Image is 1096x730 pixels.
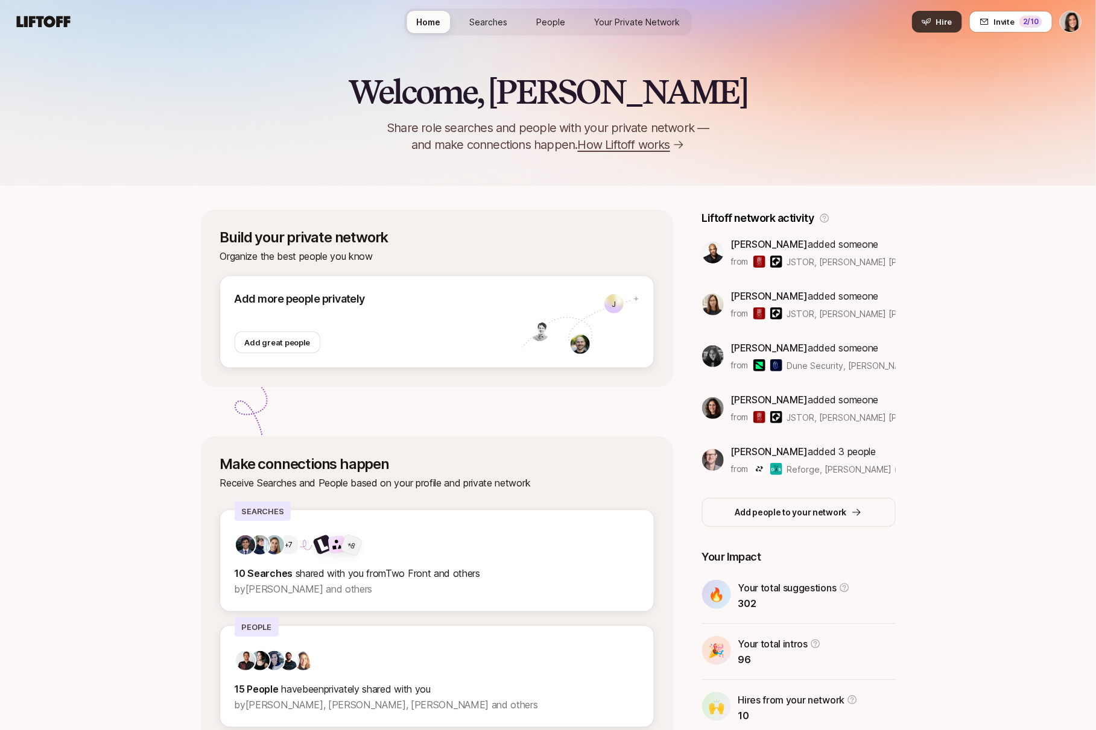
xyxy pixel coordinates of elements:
span: JSTOR, [PERSON_NAME] [PERSON_NAME] & others [787,256,896,268]
p: from [731,254,749,269]
p: J [612,300,616,308]
p: added someone [731,288,896,304]
span: shared with you from Two Front and others [296,567,480,579]
span: Searches [469,16,507,28]
p: added someone [731,340,896,356]
span: People [536,16,565,28]
button: Add great people [235,332,321,353]
p: from [731,306,749,321]
div: 🙌 [702,692,731,721]
img: Kleiner Perkins [770,307,782,319]
p: Searches [235,502,291,521]
p: Receive Searches and People based on your profile and private network [220,475,654,491]
p: Liftoff network activity [702,210,814,227]
span: Your Private Network [594,16,680,28]
img: 31e8ed0a_bd71_4ca8_9ff0_49068a3c665d.jpg [702,397,724,419]
strong: 15 People [235,683,279,695]
img: ACg8ocKfD4J6FzG9_HAYQ9B8sLvPSEBLQEDmbHTY_vjoi9sRmV9s2RKt=s160-c [236,651,255,670]
p: Your total suggestions [738,580,837,596]
p: privately shared with you [235,681,639,697]
button: Invite2/10 [969,11,1053,33]
p: Hires from your network [738,692,845,708]
span: by [PERSON_NAME], [PERSON_NAME], [PERSON_NAME] and others [235,699,538,711]
img: f3789128_d726_40af_ba80_c488df0e0488.jpg [265,651,284,670]
span: JSTOR, [PERSON_NAME] [PERSON_NAME] & others [787,307,896,320]
button: Hire [912,11,962,33]
span: have been [281,683,323,695]
img: 4640b0e7_2b03_4c4f_be34_fa460c2e5c38.jpg [236,535,255,555]
span: Home [416,16,440,28]
span: Invite [994,16,1015,28]
img: 539a6eb7_bc0e_4fa2_8ad9_ee091919e8d1.jpg [250,651,270,670]
strong: 10 Searches [235,567,293,579]
span: JSTOR, [PERSON_NAME] [PERSON_NAME] & others [787,411,896,424]
img: 699ce9cc_592e_40d3_b2c3_98865a99d72a.jpg [250,535,270,555]
p: Build your private network [220,229,654,246]
img: JSTOR [753,307,765,319]
a: Searches [460,11,517,33]
a: Home [407,11,450,33]
p: Add people to your network [735,505,847,520]
img: JSTOR [753,256,765,268]
div: 2 /10 [1019,16,1042,28]
img: Kleiner Perkins [770,256,782,268]
p: added 3 people [731,444,896,459]
p: Add more people privately [235,291,521,307]
span: How Liftoff works [578,136,670,153]
span: [PERSON_NAME] [731,238,808,250]
img: FABIO PARDO [770,359,782,371]
p: Your total intros [738,636,808,652]
p: added someone [731,392,896,407]
p: Organize the best people you know [220,248,654,264]
img: 1516907354216 [530,322,550,341]
p: from [731,358,749,373]
div: 🔥 [702,580,731,609]
img: Eleanor Morgan [1060,11,1081,32]
span: [PERSON_NAME] [731,290,808,302]
p: 10 [738,708,858,723]
p: 302 [738,596,850,611]
span: [PERSON_NAME] [731,445,808,458]
a: Your Private Network [584,11,689,33]
div: + 8 [345,538,358,552]
img: JSTOR [753,411,765,423]
img: Dune Security [753,359,765,371]
img: Kleiner Perkins [770,411,782,423]
img: Two Front [312,533,333,555]
img: 478b4e94_733d_4a86_9024_3acd53011390.jpg [702,345,724,367]
button: Add people to your network [702,498,896,527]
span: Hire [936,16,952,28]
img: 832a1036_8329_4f08_ad06_6bd5cef615b5.jfif [702,242,724,263]
p: from [731,410,749,424]
div: 🎉 [702,636,731,665]
p: added someone [731,236,896,252]
img: Reforge [753,463,765,475]
p: Your Impact [702,549,896,565]
p: 96 [738,652,822,667]
p: +7 [285,539,293,551]
img: 38265413_5a66_4abc_b3e5_8d96d609e730.jpg [702,449,724,471]
img: 5b4e8e9c_3b7b_4d72_a69f_7f4659b27c66.jpg [294,651,313,670]
p: Share role searches and people with your private network — and make connections happen. [367,119,729,153]
p: Make connections happen [220,456,654,473]
p: from [731,462,749,476]
img: ACg8ocIkDTL3-aTJPCC6zF-UTLIXBF4K0l6XE8Bv4u6zd-KODelM=s160-c [279,651,299,670]
h2: Welcome, [PERSON_NAME] [348,74,748,110]
img: Darby Smart (acquired) [770,463,782,475]
span: Dune Security, [PERSON_NAME] & others [787,360,952,371]
span: Reforge, [PERSON_NAME] (acquired) & others [787,464,973,474]
p: by [PERSON_NAME] and others [235,581,639,597]
a: How Liftoff works [578,136,685,153]
img: 1728615302882 [571,335,590,354]
span: [PERSON_NAME] [731,394,808,406]
button: Eleanor Morgan [1060,11,1082,33]
a: People [527,11,575,33]
p: People [235,617,279,637]
img: 2b711d72_12f4_4475_b245_88f02cedaae9.jpg [265,535,284,555]
img: 28213112_8186_4465_bb12_cc7844c11107.jpg [702,294,724,315]
span: [PERSON_NAME] [731,342,808,354]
